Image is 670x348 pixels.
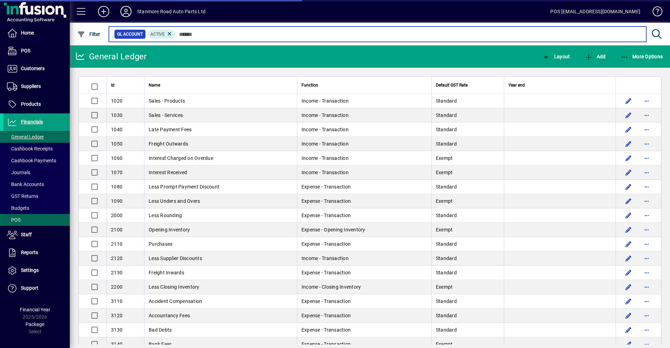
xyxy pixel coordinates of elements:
span: Purchases [149,241,172,247]
span: 1090 [111,198,122,204]
span: Bank Accounts [7,182,44,187]
span: Add [585,54,605,59]
span: Standard [436,313,457,318]
button: Add [583,50,607,63]
a: Home [3,24,70,42]
app-page-header-button: View chart layout [535,50,577,63]
button: More Options [619,50,665,63]
span: Income - Closing Inventory [301,284,361,290]
button: More options [641,267,652,278]
button: More options [641,224,652,235]
span: Income - Transaction [301,98,349,104]
span: Less Supplier Discounts [149,256,202,261]
span: Freight Inwards [149,270,184,275]
button: Edit [623,296,634,307]
a: GST Returns [3,190,70,202]
span: Standard [436,184,457,190]
span: 3130 [111,327,122,333]
span: 1080 [111,184,122,190]
a: Bank Accounts [3,178,70,190]
button: Edit [623,281,634,293]
span: Less Unders and Overs [149,198,200,204]
a: Reports [3,244,70,261]
span: 1030 [111,112,122,118]
button: Edit [623,310,634,321]
span: Staff [21,232,32,237]
span: Expense - Transaction [301,213,351,218]
button: Edit [623,210,634,221]
span: 2000 [111,213,122,218]
button: Edit [623,267,634,278]
span: Interest Charged on Overdue [149,155,213,161]
span: Id [111,81,114,89]
span: Standard [436,112,457,118]
span: Customers [21,66,45,71]
span: Year end [508,81,525,89]
button: More options [641,124,652,135]
a: Staff [3,226,70,244]
a: Products [3,96,70,113]
a: Settings [3,262,70,279]
button: Layout [540,50,572,63]
span: Opening Inventory [149,227,190,232]
span: 1020 [111,98,122,104]
a: General Ledger [3,131,70,143]
button: Profile [115,5,137,18]
span: Less Closing Inventory [149,284,200,290]
span: Journals [7,170,30,175]
span: Standard [436,256,457,261]
button: More options [641,138,652,149]
span: 2110 [111,241,122,247]
button: Edit [623,124,634,135]
span: Late Payment Fees [149,127,192,132]
span: 3140 [111,341,122,347]
button: Edit [623,167,634,178]
button: More options [641,181,652,192]
span: Exempt [436,284,453,290]
span: Expense - Transaction [301,241,351,247]
span: Function [301,81,318,89]
a: Suppliers [3,78,70,95]
span: POS [7,217,21,223]
a: Cashbook Payments [3,155,70,166]
span: Expense - Transaction [301,184,351,190]
button: Edit [623,153,634,164]
div: General Ledger [75,51,147,62]
span: Expense - Transaction [301,270,351,275]
button: Edit [623,195,634,207]
span: Standard [436,127,457,132]
span: Suppliers [21,83,41,89]
span: General Ledger [7,134,44,140]
span: Exempt [436,198,453,204]
span: Products [21,101,41,107]
span: GL Account [117,31,143,38]
span: Cashbook Payments [7,158,56,163]
button: More options [641,310,652,321]
span: Package [25,321,44,327]
mat-chip: Activation Status: Active [148,30,176,39]
span: Income - Transaction [301,127,349,132]
span: Layout [542,54,570,59]
button: Edit [623,138,634,149]
span: Less Rounding [149,213,182,218]
span: 3110 [111,298,122,304]
button: Edit [623,181,634,192]
button: More options [641,95,652,106]
span: Expense - Transaction [301,341,351,347]
button: Edit [623,324,634,335]
button: More options [641,167,652,178]
a: POS [3,42,70,60]
button: More options [641,210,652,221]
span: POS [21,48,30,53]
span: Financial Year [20,307,50,312]
span: Standard [436,98,457,104]
span: Cashbook Receipts [7,146,53,151]
button: Edit [623,224,634,235]
span: Accountancy Fees [149,313,190,318]
button: More options [641,324,652,335]
span: Home [21,30,34,36]
a: Customers [3,60,70,77]
button: More options [641,253,652,264]
span: Filter [77,31,100,37]
a: Support [3,280,70,297]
